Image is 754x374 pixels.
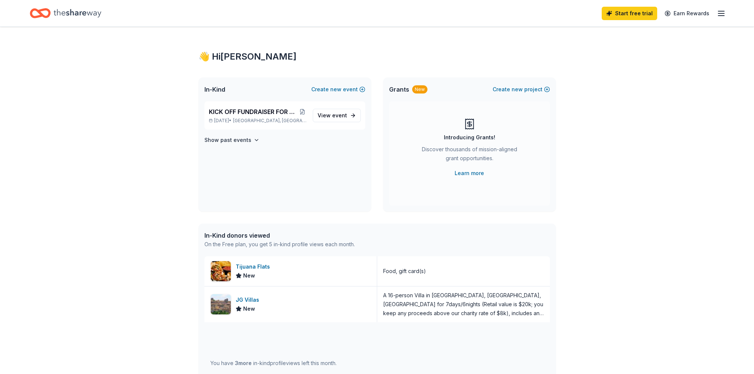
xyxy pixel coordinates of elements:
[330,85,341,94] span: new
[660,7,714,20] a: Earn Rewards
[30,4,101,22] a: Home
[209,107,298,116] span: KICK OFF FUNDRAISER FOR 2025-26 SCHOOL YEAR
[512,85,523,94] span: new
[235,360,252,366] span: 3 more
[383,291,544,318] div: A 16-person Villa in [GEOGRAPHIC_DATA], [GEOGRAPHIC_DATA], [GEOGRAPHIC_DATA] for 7days/6nights (R...
[233,118,306,124] span: [GEOGRAPHIC_DATA], [GEOGRAPHIC_DATA]
[209,118,307,124] p: [DATE] •
[236,295,262,304] div: JG Villas
[210,359,337,368] div: You have in-kind profile views left this month.
[198,51,556,63] div: 👋 Hi [PERSON_NAME]
[332,112,347,118] span: event
[204,136,251,145] h4: Show past events
[412,85,427,93] div: New
[444,133,495,142] div: Introducing Grants!
[419,145,520,166] div: Discover thousands of mission-aligned grant opportunities.
[602,7,657,20] a: Start free trial
[243,304,255,313] span: New
[204,136,260,145] button: Show past events
[318,111,347,120] span: View
[383,267,426,276] div: Food, gift card(s)
[243,271,255,280] span: New
[311,85,365,94] button: Createnewevent
[493,85,550,94] button: Createnewproject
[204,231,355,240] div: In-Kind donors viewed
[211,294,231,314] img: Image for JG Villas
[389,85,409,94] span: Grants
[211,261,231,281] img: Image for Tijuana Flats
[236,262,273,271] div: Tijuana Flats
[313,109,361,122] a: View event
[204,85,225,94] span: In-Kind
[455,169,484,178] a: Learn more
[204,240,355,249] div: On the Free plan, you get 5 in-kind profile views each month.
